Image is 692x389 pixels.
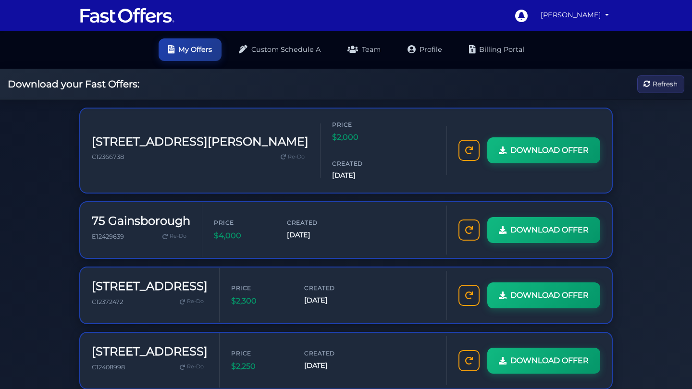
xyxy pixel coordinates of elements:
span: C12372472 [92,298,123,305]
span: $2,000 [332,131,390,144]
span: Re-Do [170,232,186,241]
span: Created [287,218,345,227]
span: Price [231,349,289,358]
a: Billing Portal [459,38,534,61]
a: Profile [398,38,452,61]
span: [DATE] [287,230,345,241]
span: DOWNLOAD OFFER [510,144,589,157]
a: Custom Schedule A [229,38,330,61]
span: Re-Do [187,297,204,306]
span: Price [332,120,390,129]
span: E12429639 [92,233,124,240]
a: Team [338,38,390,61]
a: DOWNLOAD OFFER [487,348,600,374]
span: $4,000 [214,230,272,242]
a: Re-Do [277,151,309,163]
span: DOWNLOAD OFFER [510,224,589,236]
h3: 75 Gainsborough [92,214,190,228]
button: Refresh [637,75,684,93]
a: DOWNLOAD OFFER [487,137,600,163]
span: [DATE] [304,295,362,306]
span: DOWNLOAD OFFER [510,289,589,302]
a: [PERSON_NAME] [537,6,613,24]
span: DOWNLOAD OFFER [510,354,589,367]
h3: [STREET_ADDRESS][PERSON_NAME] [92,135,309,149]
span: $2,250 [231,360,289,373]
span: Price [231,283,289,292]
span: Price [214,218,272,227]
a: Re-Do [159,230,190,243]
a: My Offers [159,38,222,61]
h3: [STREET_ADDRESS] [92,345,208,359]
span: Created [304,283,362,292]
span: Re-Do [288,153,305,161]
span: Re-Do [187,363,204,371]
span: C12366738 [92,153,124,160]
span: Created [332,159,390,168]
h2: Download your Fast Offers: [8,78,139,90]
span: [DATE] [304,360,362,371]
span: C12408998 [92,364,125,371]
span: $2,300 [231,295,289,307]
a: Re-Do [176,295,208,308]
a: DOWNLOAD OFFER [487,282,600,308]
span: Refresh [653,79,678,89]
a: Re-Do [176,361,208,373]
a: DOWNLOAD OFFER [487,217,600,243]
h3: [STREET_ADDRESS] [92,280,208,293]
span: [DATE] [332,170,390,181]
span: Created [304,349,362,358]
